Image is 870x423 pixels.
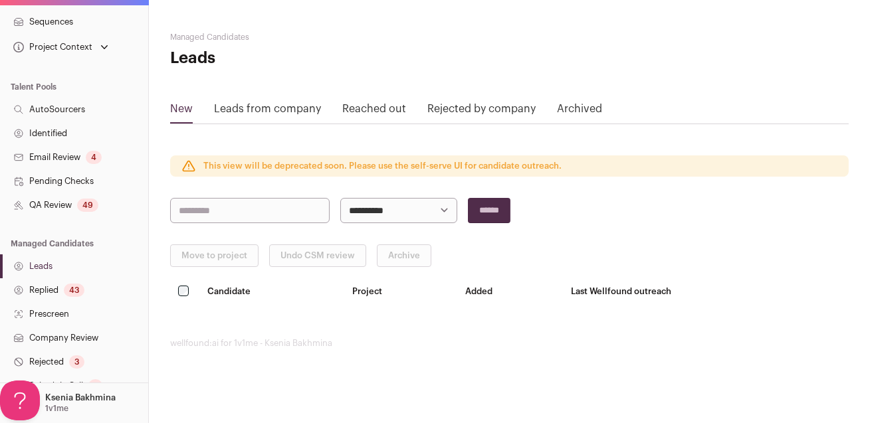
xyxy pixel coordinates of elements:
[11,42,92,52] div: Project Context
[170,101,193,122] a: New
[77,199,98,212] div: 49
[86,151,102,164] div: 4
[170,48,396,69] h1: Leads
[64,284,84,297] div: 43
[45,392,116,403] p: Ksenia Bakhmina
[344,278,457,306] th: Project
[557,101,602,122] a: Archived
[69,355,84,369] div: 3
[199,278,344,306] th: Candidate
[214,101,321,122] a: Leads from company
[170,32,396,42] h2: Managed Candidates
[170,338,849,349] footer: wellfound:ai for 1v1me - Ksenia Bakhmina
[11,38,111,56] button: Open dropdown
[5,388,118,418] button: Open dropdown
[342,101,406,122] a: Reached out
[45,403,68,414] p: 1v1me
[88,379,102,392] div: 1
[563,278,849,306] th: Last Wellfound outreach
[203,161,562,171] p: This view will be deprecated soon. Please use the self-serve UI for candidate outreach.
[427,101,536,122] a: Rejected by company
[457,278,564,306] th: Added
